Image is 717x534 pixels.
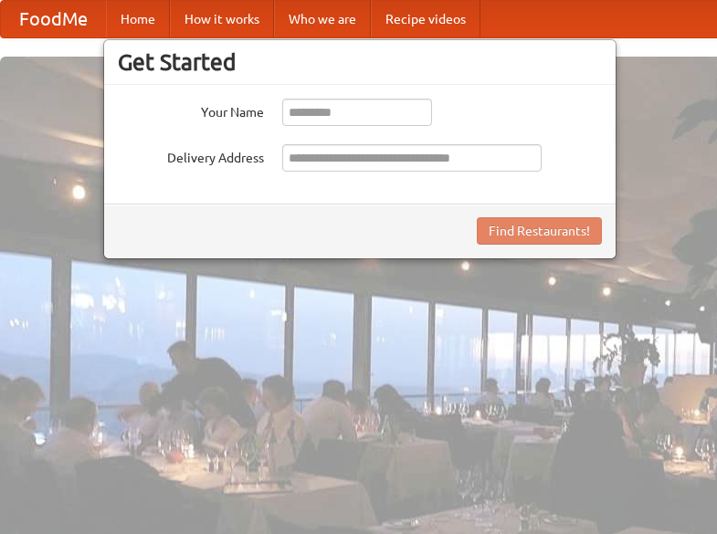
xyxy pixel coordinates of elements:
[274,1,371,37] a: Who we are
[371,1,480,37] a: Recipe videos
[106,1,170,37] a: Home
[1,1,106,37] a: FoodMe
[118,144,264,167] label: Delivery Address
[118,99,264,121] label: Your Name
[170,1,274,37] a: How it works
[118,48,602,76] h3: Get Started
[477,217,602,245] button: Find Restaurants!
